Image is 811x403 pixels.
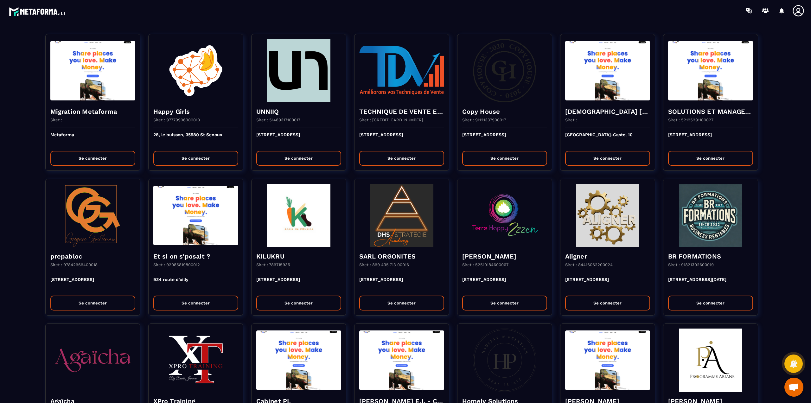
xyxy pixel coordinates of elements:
[359,277,444,291] p: [STREET_ADDRESS]
[462,39,547,102] img: funnel-background
[256,262,290,267] p: Siret : 789715935
[462,296,547,310] button: Se connecter
[50,329,135,392] img: funnel-background
[256,184,341,247] img: funnel-background
[668,296,753,310] button: Se connecter
[359,329,444,392] img: funnel-background
[359,184,444,247] img: funnel-background
[565,252,650,261] h4: Aligner
[50,252,135,261] h4: prepabloc
[668,107,753,116] h4: SOLUTIONS ET MANAGERS
[153,151,238,166] button: Se connecter
[462,151,547,166] button: Se connecter
[565,262,613,267] p: Siret : 84416062200024
[565,184,650,247] img: funnel-background
[153,329,238,392] img: funnel-background
[565,39,650,102] img: funnel-background
[462,132,547,146] p: [STREET_ADDRESS]
[256,252,341,261] h4: KILUKRU
[50,296,135,310] button: Se connecter
[50,277,135,291] p: [STREET_ADDRESS]
[784,378,803,397] div: Mở cuộc trò chuyện
[462,277,547,291] p: [STREET_ADDRESS]
[668,132,753,146] p: [STREET_ADDRESS]
[50,184,135,247] img: funnel-background
[565,107,650,116] h4: [DEMOGRAPHIC_DATA] [GEOGRAPHIC_DATA]
[256,296,341,310] button: Se connecter
[668,39,753,102] img: funnel-background
[9,6,66,17] img: logo
[359,107,444,116] h4: TECHNIQUE DE VENTE EDITION
[668,151,753,166] button: Se connecter
[256,277,341,291] p: [STREET_ADDRESS]
[668,184,753,247] img: funnel-background
[153,39,238,102] img: funnel-background
[462,107,547,116] h4: Copy House
[565,329,650,392] img: funnel-background
[359,296,444,310] button: Se connecter
[256,329,341,392] img: funnel-background
[462,252,547,261] h4: [PERSON_NAME]
[153,296,238,310] button: Se connecter
[153,252,238,261] h4: Et si on s'posait ?
[359,252,444,261] h4: SARL ORGONITES
[359,118,423,122] p: Siret : [CREDIT_CARD_NUMBER]
[462,329,547,392] img: funnel-background
[153,132,238,146] p: 28, le buisson, 35580 St Senoux
[462,184,547,247] img: funnel-background
[565,277,650,291] p: [STREET_ADDRESS]
[359,262,409,267] p: Siret : 899 435 713 00016
[50,151,135,166] button: Se connecter
[153,262,200,267] p: Siret : 92085819800012
[153,184,238,247] img: funnel-background
[50,39,135,102] img: funnel-background
[462,262,508,267] p: Siret : 52510184600067
[256,151,341,166] button: Se connecter
[256,132,341,146] p: [STREET_ADDRESS]
[565,296,650,310] button: Se connecter
[256,107,341,116] h4: UNNIIQ
[668,329,753,392] img: funnel-background
[565,151,650,166] button: Se connecter
[668,118,713,122] p: Siret : 52195291100027
[565,118,577,122] p: Siret :
[565,132,650,146] p: [GEOGRAPHIC_DATA]-Castel 10
[359,151,444,166] button: Se connecter
[50,132,135,146] p: Metaforma
[359,39,444,102] img: funnel-background
[50,118,62,122] p: Siret :
[462,118,506,122] p: Siret : 91121337900017
[668,252,753,261] h4: BR FORMATIONS
[153,118,200,122] p: Siret : 97779906300010
[153,107,238,116] h4: Happy Girls
[668,277,753,291] p: [STREET_ADDRESS][DATE]
[50,107,135,116] h4: Migration Metaforma
[359,132,444,146] p: [STREET_ADDRESS]
[256,39,341,102] img: funnel-background
[256,118,300,122] p: Siret : 51489317100017
[153,277,238,291] p: 934 route d'oilly
[668,262,714,267] p: Siret : 91821302600019
[50,262,98,267] p: Siret : 97842969400018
